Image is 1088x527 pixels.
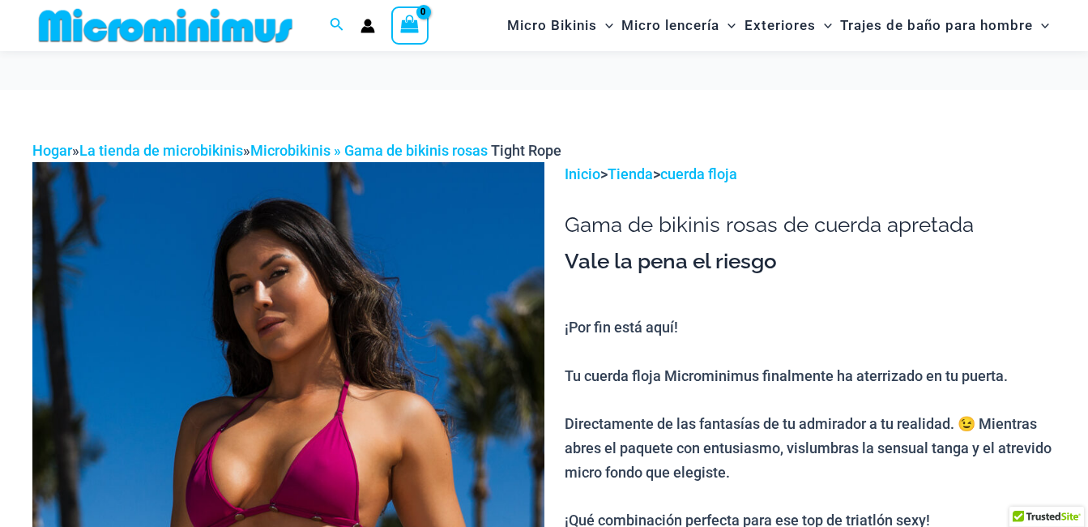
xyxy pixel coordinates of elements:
[836,5,1053,46] a: Trajes de baño para hombreMenu ToggleAlternar menú
[250,142,488,159] a: Microbikinis » Gama de bikinis rosas
[719,5,736,46] span: Alternar menú
[32,7,299,44] img: MM SHOP LOGO PLANO
[565,212,1056,238] h1: Gama de bikinis rosas de cuerda apretada
[565,165,737,182] font: > >
[840,17,1033,33] font: Trajes de baño para hombre
[608,165,653,182] a: Tienda
[816,5,832,46] span: Alternar menú
[501,2,1056,49] nav: Navegación del sitio
[391,6,429,44] a: Ver carrito de compras, vacío
[617,5,740,46] a: Micro lenceríaMenu ToggleAlternar menú
[565,248,1056,276] h3: Vale la pena el riesgo
[740,5,836,46] a: ExterioresMenu ToggleAlternar menú
[330,15,344,36] a: Enlace del icono de búsqueda
[745,17,816,33] font: Exteriores
[660,165,737,182] a: cuerda floja
[1033,5,1049,46] span: Alternar menú
[565,165,600,182] a: Inicio
[491,142,561,159] span: Tight Rope
[503,5,617,46] a: Micro BikinisMenu ToggleAlternar menú
[32,142,72,159] a: Hogar
[79,142,243,159] a: La tienda de microbikinis
[621,17,719,33] font: Micro lencería
[507,17,597,33] font: Micro Bikinis
[32,142,561,159] span: » »
[361,19,375,33] a: Enlace del icono de la cuenta
[597,5,613,46] span: Alternar menú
